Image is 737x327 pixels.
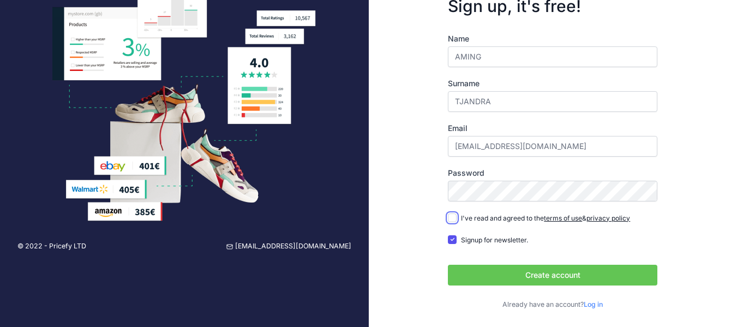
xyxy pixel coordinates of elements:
[226,241,351,252] a: [EMAIL_ADDRESS][DOMAIN_NAME]
[448,123,657,134] label: Email
[461,214,630,222] span: I've read and agreed to the &
[448,33,657,44] label: Name
[584,300,603,308] a: Log in
[17,241,86,252] p: © 2022 - Pricefy LTD
[448,78,657,89] label: Surname
[448,265,657,286] button: Create account
[448,168,657,179] label: Password
[461,236,528,244] span: Signup for newsletter.
[448,300,657,310] p: Already have an account?
[544,214,582,222] a: terms of use
[586,214,630,222] a: privacy policy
